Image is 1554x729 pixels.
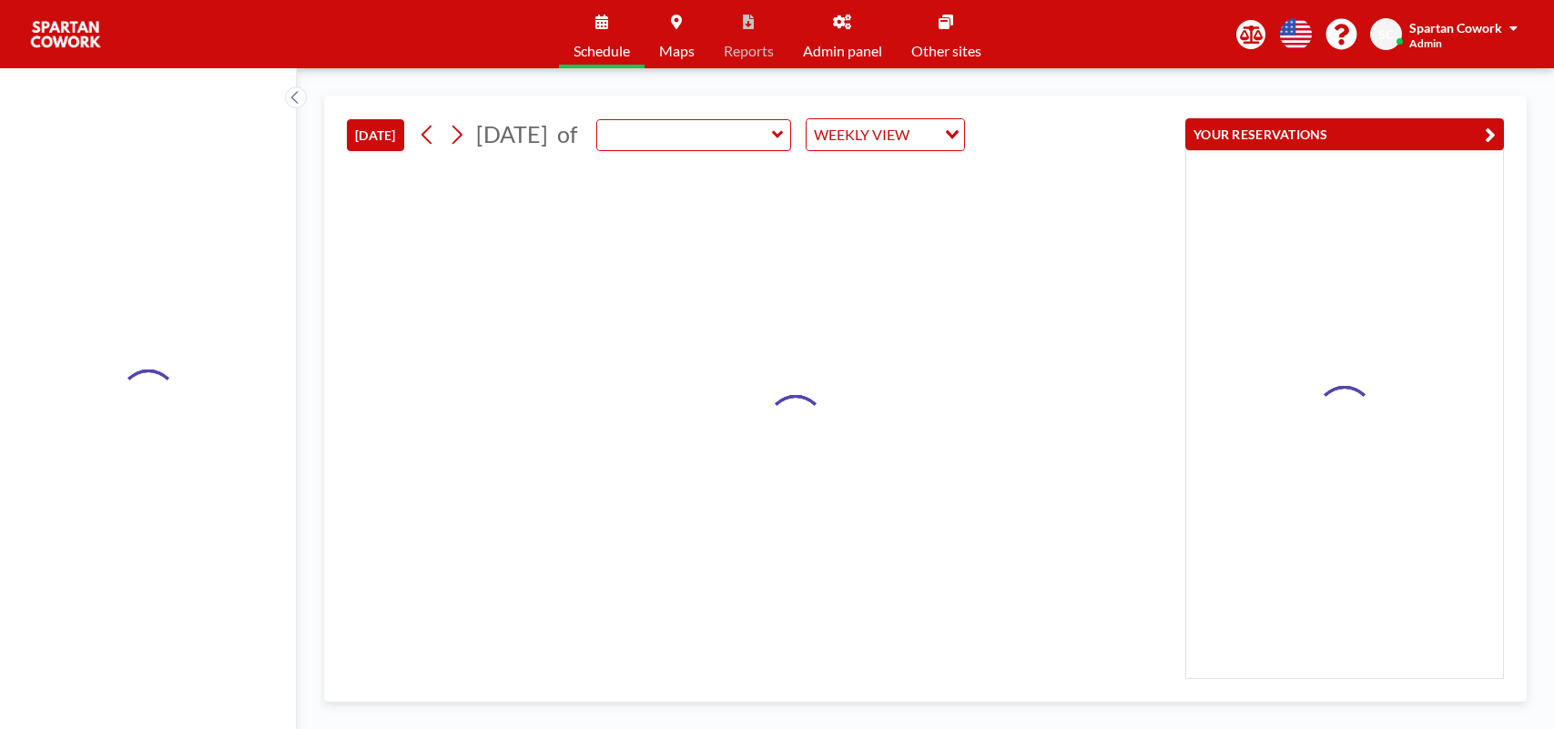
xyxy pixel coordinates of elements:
[476,120,548,147] span: [DATE]
[29,16,102,53] img: organization-logo
[810,123,913,147] span: WEEKLY VIEW
[347,119,404,151] button: [DATE]
[1185,118,1504,150] button: YOUR RESERVATIONS
[574,44,630,58] span: Schedule
[659,44,695,58] span: Maps
[557,120,577,148] span: of
[1409,36,1442,50] span: Admin
[724,44,774,58] span: Reports
[807,119,964,150] div: Search for option
[915,123,934,147] input: Search for option
[1409,20,1502,35] span: Spartan Cowork
[911,44,981,58] span: Other sites
[1378,26,1394,43] span: SC
[803,44,882,58] span: Admin panel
